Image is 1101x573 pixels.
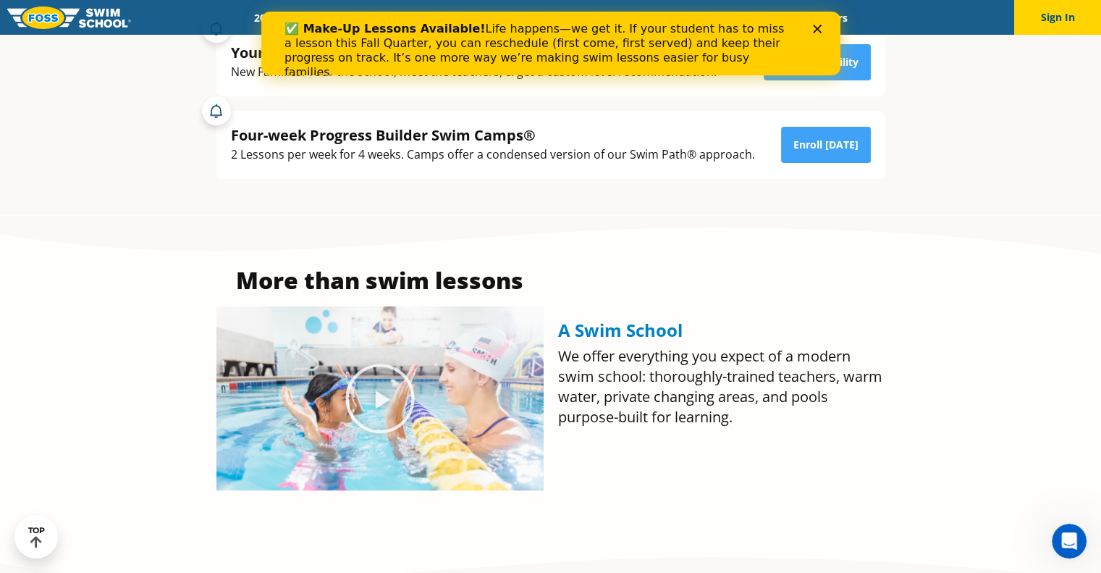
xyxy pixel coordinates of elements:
iframe: Intercom live chat [1052,524,1087,559]
div: Life happens—we get it. If your student has to miss a lesson this Fall Quarter, you can reschedul... [23,10,533,68]
div: Your Swim Journey Begins With A Free Preview Lesson [231,43,717,62]
a: Blog [754,11,799,25]
span: A Swim School [558,318,683,342]
a: 2025 Calendar [242,11,332,25]
h3: More than swim lessons [216,269,544,292]
div: New Families: Tour the school, meet the teachers, & get a custom level recommendation! [231,62,717,82]
div: 2 Lessons per week for 4 weeks. Camps offer a condensed version of our Swim Path® approach. [231,145,755,164]
div: Four-week Progress Builder Swim Camps® [231,125,755,145]
div: Close [552,13,566,22]
div: TOP [28,526,45,548]
div: Play Video about Olympian Regan Smith, FOSS [344,362,416,435]
a: Swim Like [PERSON_NAME] [601,11,754,25]
a: Careers [799,11,859,25]
iframe: Intercom live chat banner [261,12,840,75]
a: Schools [332,11,393,25]
img: FOSS Swim School Logo [7,7,131,29]
b: ✅ Make-Up Lessons Available! [23,10,224,24]
a: About FOSS [520,11,601,25]
a: Enroll [DATE] [781,127,871,163]
p: We offer everything you expect of a modern swim school: thoroughly-trained teachers, warm water, ... [558,346,885,427]
img: Olympian Regan Smith, FOSS [216,306,544,490]
a: Swim Path® Program [393,11,520,25]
